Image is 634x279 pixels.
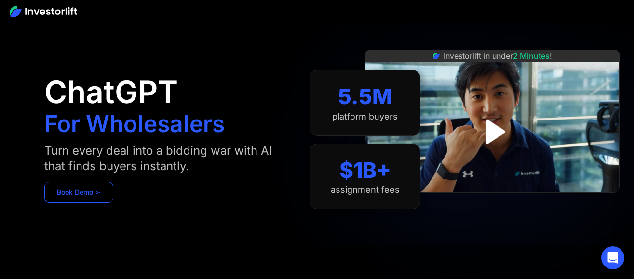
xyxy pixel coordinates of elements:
[44,112,225,135] h1: For Wholesalers
[44,182,113,203] a: Book Demo ➢
[331,185,400,195] div: assignment fees
[44,143,290,174] div: Turn every deal into a bidding war with AI that finds buyers instantly.
[420,198,565,209] iframe: Customer reviews powered by Trustpilot
[332,111,398,122] div: platform buyers
[338,84,392,109] div: 5.5M
[339,158,391,183] div: $1B+
[513,51,550,61] span: 2 Minutes
[444,50,552,62] div: Investorlift in under !
[471,110,514,153] a: open lightbox
[601,246,624,269] div: Open Intercom Messenger
[44,77,178,107] h1: ChatGPT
